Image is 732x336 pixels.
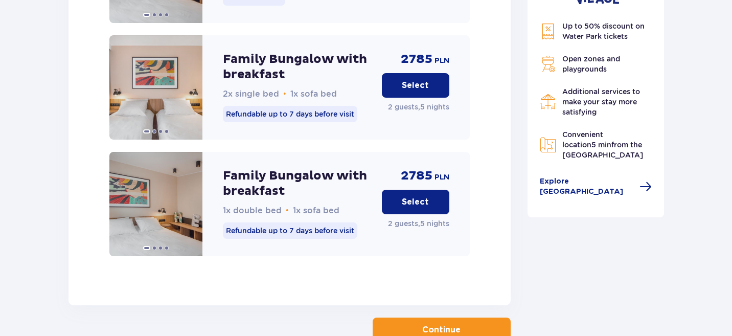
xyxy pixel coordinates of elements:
img: Discount Icon [540,23,556,40]
span: 1x sofa bed [290,89,337,99]
p: Refundable up to 7 days before visit [223,222,357,239]
span: Convenient location from the [GEOGRAPHIC_DATA] [562,130,643,159]
span: Open zones and playgrounds [562,55,620,73]
span: 2x single bed [223,89,279,99]
p: 2 guests , 5 nights [388,218,449,229]
p: Select [402,80,429,91]
p: Continue [422,324,461,335]
p: 2785 [401,168,432,184]
img: Map Icon [540,137,556,153]
span: 1x sofa bed [293,206,339,215]
img: Grill Icon [540,56,556,72]
span: Additional services to make your stay more satisfying [562,87,640,116]
p: 2785 [401,52,432,67]
img: Family Bungalow with breakfast [109,152,202,256]
p: Family Bungalow with breakfast [223,168,374,199]
p: Refundable up to 7 days before visit [223,106,357,122]
p: Select [402,196,429,208]
a: Explore [GEOGRAPHIC_DATA] [540,176,652,197]
img: Family Bungalow with breakfast [109,35,202,140]
span: 1x double bed [223,206,282,215]
p: 2 guests , 5 nights [388,102,449,112]
span: Up to 50% discount on Water Park tickets [562,22,645,40]
p: PLN [434,172,449,183]
span: Explore [GEOGRAPHIC_DATA] [540,176,634,197]
span: • [283,89,286,99]
span: 5 min [591,141,611,149]
button: Select [382,73,449,98]
span: • [286,206,289,216]
button: Select [382,190,449,214]
p: Family Bungalow with breakfast [223,52,374,82]
img: Restaurant Icon [540,94,556,110]
p: PLN [434,56,449,66]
